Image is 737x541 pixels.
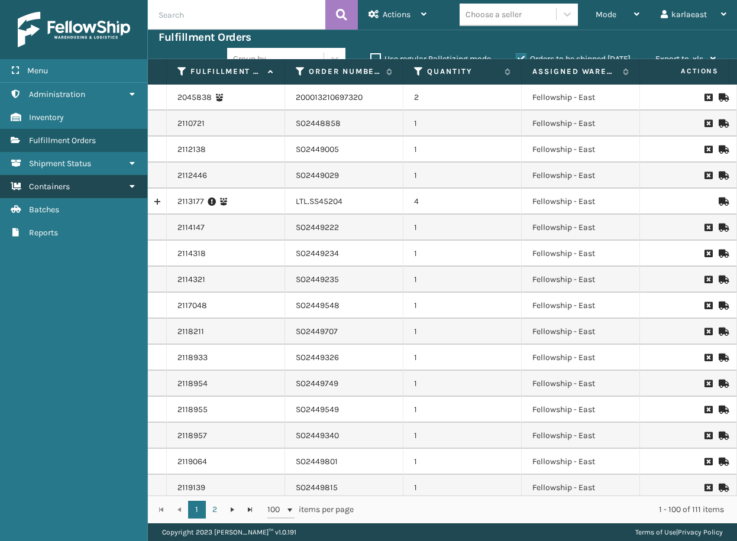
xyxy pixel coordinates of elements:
[704,276,712,284] i: Request to Be Cancelled
[267,501,354,519] span: items per page
[678,528,723,536] a: Privacy Policy
[704,145,712,154] i: Request to Be Cancelled
[27,66,48,76] span: Menu
[177,170,207,182] a: 2112446
[285,163,403,189] td: SO2449029
[370,54,491,64] label: Use regular Palletizing mode
[719,458,726,466] i: Mark as Shipped
[285,137,403,163] td: SO2449005
[177,404,208,416] a: 2118955
[162,523,296,541] p: Copyright 2023 [PERSON_NAME]™ v 1.0.191
[522,293,640,319] td: Fellowship - East
[719,145,726,154] i: Mark as Shipped
[309,66,380,77] label: Order Number
[285,267,403,293] td: SO2449235
[522,345,640,371] td: Fellowship - East
[522,267,640,293] td: Fellowship - East
[285,449,403,475] td: SO2449801
[177,430,207,442] a: 2118957
[159,30,251,44] h3: Fulfillment Orders
[188,501,206,519] a: 1
[403,111,522,137] td: 1
[719,354,726,362] i: Mark as Shipped
[285,189,403,215] td: LTL.SS45204
[403,293,522,319] td: 1
[177,274,205,286] a: 2114321
[704,406,712,414] i: Request to Be Cancelled
[644,61,726,81] span: Actions
[190,66,262,77] label: Fulfillment Order Id
[704,171,712,180] i: Request to Be Cancelled
[403,345,522,371] td: 1
[522,319,640,345] td: Fellowship - East
[522,163,640,189] td: Fellowship - East
[177,196,204,208] a: 2113177
[285,111,403,137] td: SO2448858
[29,135,96,145] span: Fulfillment Orders
[177,378,208,390] a: 2118954
[177,92,212,103] a: 2045838
[403,319,522,345] td: 1
[403,371,522,397] td: 1
[704,354,712,362] i: Request to Be Cancelled
[233,53,266,65] div: Group by
[704,432,712,440] i: Request to Be Cancelled
[719,119,726,128] i: Mark as Shipped
[403,163,522,189] td: 1
[403,423,522,449] td: 1
[285,475,403,501] td: SO2449815
[635,528,676,536] a: Terms of Use
[522,475,640,501] td: Fellowship - East
[719,93,726,102] i: Mark as Shipped
[522,397,640,423] td: Fellowship - East
[29,158,91,169] span: Shipment Status
[267,504,285,516] span: 100
[383,9,410,20] span: Actions
[522,241,640,267] td: Fellowship - East
[177,456,207,468] a: 2119064
[403,137,522,163] td: 1
[285,397,403,423] td: SO2449549
[285,371,403,397] td: SO2449749
[177,248,206,260] a: 2114318
[403,189,522,215] td: 4
[719,223,726,232] i: Mark as Shipped
[241,501,259,519] a: Go to the last page
[177,144,206,156] a: 2112138
[719,406,726,414] i: Mark as Shipped
[704,119,712,128] i: Request to Be Cancelled
[427,66,499,77] label: Quantity
[206,501,224,519] a: 2
[285,293,403,319] td: SO2449548
[403,397,522,423] td: 1
[285,241,403,267] td: SO2449234
[370,504,724,516] div: 1 - 100 of 111 items
[177,118,205,129] a: 2110721
[719,250,726,258] i: Mark as Shipped
[704,484,712,492] i: Request to Be Cancelled
[719,276,726,284] i: Mark as Shipped
[29,89,85,99] span: Administration
[704,458,712,466] i: Request to Be Cancelled
[466,8,522,21] div: Choose a seller
[719,197,726,206] i: Mark as Shipped
[522,423,640,449] td: Fellowship - East
[29,228,58,238] span: Reports
[29,112,64,122] span: Inventory
[704,328,712,336] i: Request to Be Cancelled
[596,9,616,20] span: Mode
[29,182,70,192] span: Containers
[403,449,522,475] td: 1
[522,449,640,475] td: Fellowship - East
[719,302,726,310] i: Mark as Shipped
[719,484,726,492] i: Mark as Shipped
[655,54,703,64] span: Export to .xls
[704,380,712,388] i: Request to Be Cancelled
[522,189,640,215] td: Fellowship - East
[403,267,522,293] td: 1
[704,250,712,258] i: Request to Be Cancelled
[516,54,631,64] label: Orders to be shipped [DATE]
[177,352,208,364] a: 2118933
[403,241,522,267] td: 1
[18,12,130,47] img: logo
